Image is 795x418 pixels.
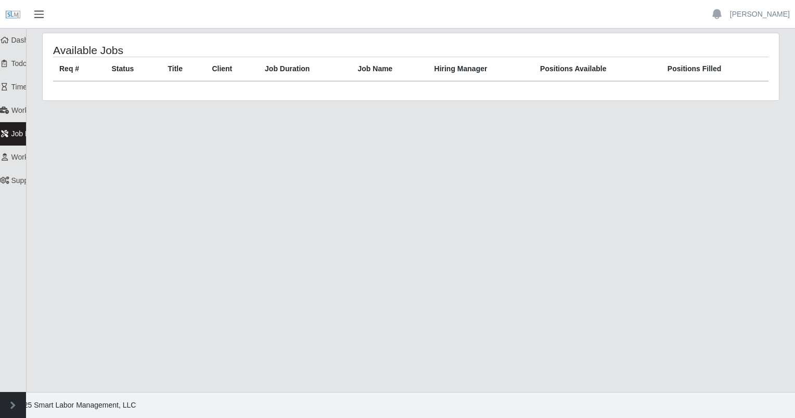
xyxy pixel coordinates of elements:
[11,129,56,138] span: Job Requests
[8,401,136,409] span: © 2025 Smart Labor Management, LLC
[11,153,39,161] span: Workers
[534,57,661,82] th: Positions Available
[11,83,49,91] span: Timesheets
[206,57,259,82] th: Client
[105,57,161,82] th: Status
[352,57,428,82] th: Job Name
[53,44,342,57] h4: Available Jobs
[53,57,105,82] th: Req #
[661,57,768,82] th: Positions Filled
[11,36,47,44] span: Dashboard
[730,9,790,20] a: [PERSON_NAME]
[11,106,74,114] span: Worker Timesheets
[5,7,21,22] img: SLM Logo
[259,57,351,82] th: Job Duration
[11,59,27,68] span: Todo
[161,57,206,82] th: Title
[428,57,534,82] th: Hiring Manager
[11,176,67,185] span: Supplier Settings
